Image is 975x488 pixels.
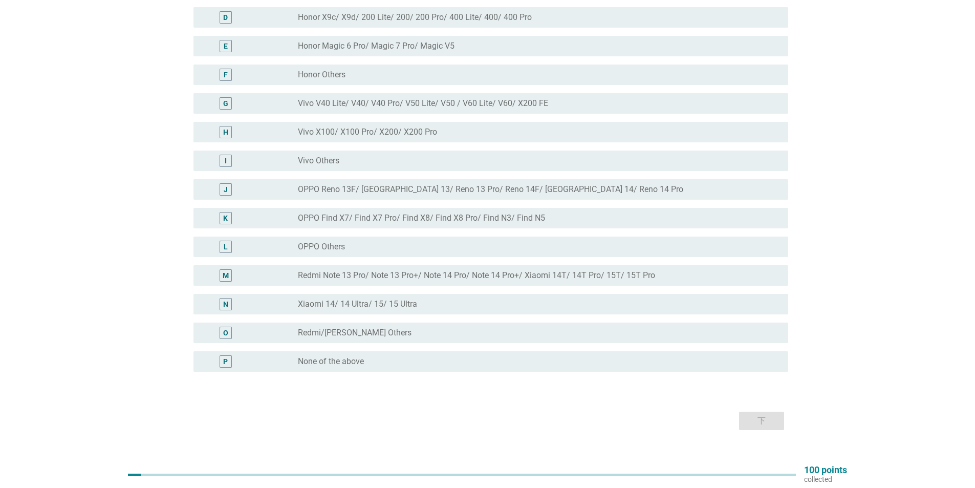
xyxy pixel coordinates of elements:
[804,475,847,484] p: collected
[298,156,339,166] label: Vivo Others
[224,242,228,252] div: L
[298,98,548,109] label: Vivo V40 Lite/ V40/ V40 Pro/ V50 Lite/ V50 / V60 Lite/ V60/ X200 FE
[298,213,545,223] label: OPPO Find X7/ Find X7 Pro/ Find X8/ Find X8 Pro/ Find N3/ Find N5
[223,328,228,338] div: O
[804,465,847,475] p: 100 points
[223,12,228,23] div: D
[298,184,683,195] label: OPPO Reno 13F/ [GEOGRAPHIC_DATA] 13/ Reno 13 Pro/ Reno 14F/ [GEOGRAPHIC_DATA] 14/ Reno 14 Pro
[298,270,655,281] label: Redmi Note 13 Pro/ Note 13 Pro+/ Note 14 Pro/ Note 14 Pro+/ Xiaomi 14T/ 14T Pro/ 15T/ 15T Pro
[298,70,345,80] label: Honor Others
[224,184,228,195] div: J
[298,328,411,338] label: Redmi/[PERSON_NAME] Others
[225,156,227,166] div: I
[224,70,228,80] div: F
[298,41,454,51] label: Honor Magic 6 Pro/ Magic 7 Pro/ Magic V5
[223,356,228,367] div: P
[298,356,364,367] label: None of the above
[298,12,532,23] label: Honor X9c/ X9d/ 200 Lite/ 200/ 200 Pro/ 400 Lite/ 400/ 400 Pro
[223,127,228,138] div: H
[298,127,437,137] label: Vivo X100/ X100 Pro/ X200/ X200 Pro
[298,242,345,252] label: OPPO Others
[223,213,228,224] div: K
[223,270,229,281] div: M
[224,41,228,52] div: E
[298,299,417,309] label: Xiaomi 14/ 14 Ultra/ 15/ 15 Ultra
[223,98,228,109] div: G
[223,299,228,310] div: N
